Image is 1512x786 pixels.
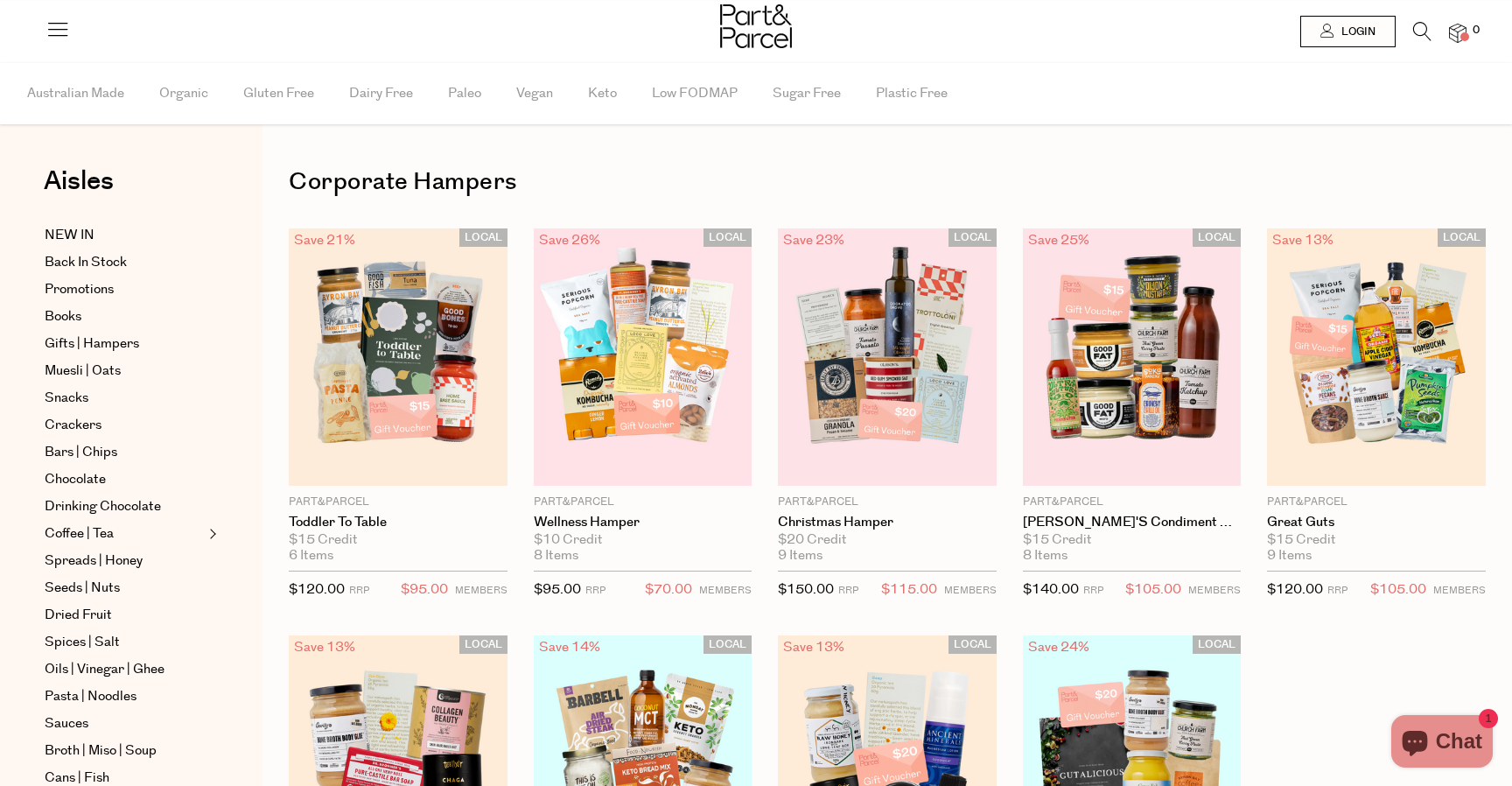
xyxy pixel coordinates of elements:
[45,496,161,517] span: Drinking Chocolate
[45,632,120,653] span: Spices | Salt
[534,228,605,252] div: Save 26%
[459,228,507,247] span: LOCAL
[45,388,88,409] span: Snacks
[45,361,204,382] a: Muesli | Oats
[45,306,204,327] a: Books
[45,333,139,354] span: Gifts | Hampers
[45,252,127,273] span: Back In Stock
[45,686,136,707] span: Pasta | Noodles
[45,279,204,300] a: Promotions
[778,228,997,487] img: Christmas Hamper
[45,523,114,544] span: Coffee | Tea
[45,442,204,463] a: Bars | Chips
[45,686,204,707] a: Pasta | Noodles
[45,551,204,572] a: Spreads | Honey
[1433,584,1486,597] small: MEMBERS
[944,584,997,597] small: MEMBERS
[534,580,581,599] span: $95.00
[1023,548,1067,564] span: 8 Items
[778,495,997,510] p: Part&Parcel
[45,578,120,599] span: Seeds | Nuts
[778,635,850,659] div: Save 13%
[45,523,204,544] a: Coffee | Tea
[699,584,752,597] small: MEMBERS
[720,4,792,48] img: Part&Parcel
[1023,532,1242,548] div: $15 Credit
[948,228,997,247] span: LOCAL
[349,63,413,124] span: Dairy Free
[948,635,997,654] span: LOCAL
[1468,23,1484,39] span: 0
[516,63,553,124] span: Vegan
[45,578,204,599] a: Seeds | Nuts
[1267,228,1339,252] div: Save 13%
[1300,16,1396,47] a: Login
[1386,715,1498,772] inbox-online-store-chat: Shopify online store chat
[588,63,617,124] span: Keto
[1023,228,1095,252] div: Save 25%
[45,279,114,300] span: Promotions
[645,579,692,601] span: $70.00
[45,415,101,436] span: Crackers
[1023,580,1079,599] span: $140.00
[459,635,507,654] span: LOCAL
[45,605,112,626] span: Dried Fruit
[45,225,94,246] span: NEW IN
[289,580,345,599] span: $120.00
[881,579,937,601] span: $115.00
[876,63,948,124] span: Plastic Free
[1267,515,1486,530] a: Great Guts
[289,515,507,530] a: Toddler To Table
[289,495,507,510] p: Part&Parcel
[1125,579,1181,601] span: $105.00
[455,584,507,597] small: MEMBERS
[45,469,204,490] a: Chocolate
[534,532,752,548] div: $10 Credit
[1438,228,1486,247] span: LOCAL
[45,333,204,354] a: Gifts | Hampers
[534,495,752,510] p: Part&Parcel
[1267,495,1486,510] p: Part&Parcel
[289,228,360,252] div: Save 21%
[45,252,204,273] a: Back In Stock
[401,579,448,601] span: $95.00
[27,63,124,124] span: Australian Made
[778,515,997,530] a: Christmas Hamper
[778,532,997,548] div: $20 Credit
[205,523,217,544] button: Expand/Collapse Coffee | Tea
[45,225,204,246] a: NEW IN
[1337,25,1375,39] span: Login
[45,415,204,436] a: Crackers
[289,532,507,548] div: $15 Credit
[778,548,822,564] span: 9 Items
[585,584,605,597] small: RRP
[45,306,81,327] span: Books
[1449,24,1466,42] a: 0
[289,162,1486,202] h1: Corporate Hampers
[44,162,114,200] span: Aisles
[45,496,204,517] a: Drinking Chocolate
[652,63,738,124] span: Low FODMAP
[703,635,752,654] span: LOCAL
[159,63,208,124] span: Organic
[45,388,204,409] a: Snacks
[1267,532,1486,548] div: $15 Credit
[289,548,333,564] span: 6 Items
[778,580,834,599] span: $150.00
[778,228,850,252] div: Save 23%
[773,63,841,124] span: Sugar Free
[1327,584,1347,597] small: RRP
[534,228,752,487] img: Wellness Hamper
[1193,635,1241,654] span: LOCAL
[45,713,88,734] span: Sauces
[1267,548,1312,564] span: 9 Items
[45,659,164,680] span: Oils | Vinegar | Ghee
[534,548,578,564] span: 8 Items
[838,584,858,597] small: RRP
[1188,584,1241,597] small: MEMBERS
[44,168,114,212] a: Aisles
[1370,579,1426,601] span: $105.00
[1193,228,1241,247] span: LOCAL
[45,551,143,572] span: Spreads | Honey
[45,740,204,761] a: Broth | Miso | Soup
